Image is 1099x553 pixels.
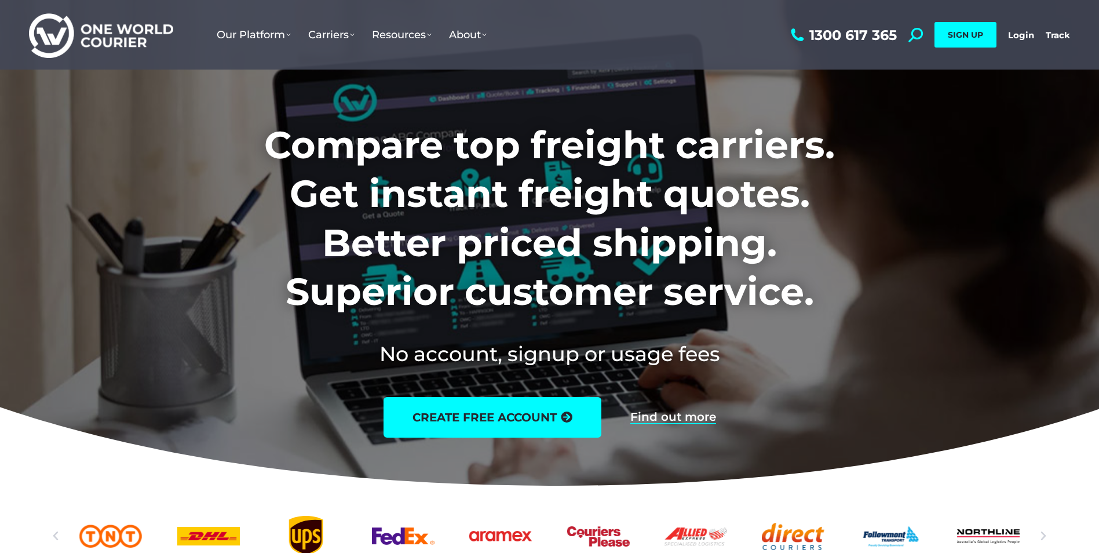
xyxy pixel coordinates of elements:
a: 1300 617 365 [788,28,897,42]
span: About [449,28,487,41]
a: Resources [363,17,440,53]
a: Carriers [300,17,363,53]
a: Login [1008,30,1034,41]
img: One World Courier [29,12,173,59]
a: create free account [384,397,601,438]
h2: No account, signup or usage fees [188,340,911,368]
a: SIGN UP [934,22,996,48]
a: Track [1046,30,1070,41]
h1: Compare top freight carriers. Get instant freight quotes. Better priced shipping. Superior custom... [188,121,911,316]
span: Carriers [308,28,355,41]
a: About [440,17,495,53]
span: SIGN UP [948,30,983,40]
a: Our Platform [208,17,300,53]
a: Find out more [630,411,716,424]
span: Our Platform [217,28,291,41]
span: Resources [372,28,432,41]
